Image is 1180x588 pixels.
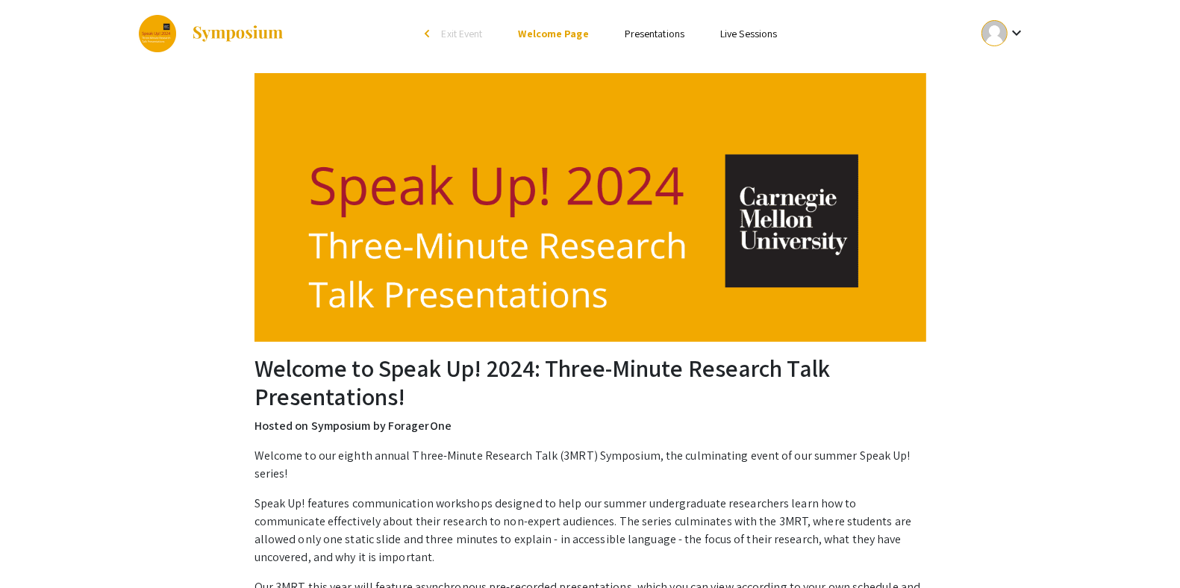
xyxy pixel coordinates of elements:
p: Welcome to our eighth annual Three-Minute Research Talk (3MRT) Symposium, the culminating event o... [255,447,926,483]
img: Speak Up! 2024: Three-Minute Research Talk Presentations [139,15,176,52]
img: Speak Up! 2024: Three-Minute Research Talk Presentations [255,73,926,342]
p: Hosted on Symposium by ForagerOne [255,417,926,435]
mat-icon: Expand account dropdown [1008,24,1026,42]
span: Exit Event [442,27,483,40]
p: Speak Up! features communication workshops designed to help our summer undergraduate researchers ... [255,495,926,566]
button: Expand account dropdown [966,16,1041,50]
a: Presentations [625,27,684,40]
div: arrow_back_ios [425,29,434,38]
a: Speak Up! 2024: Three-Minute Research Talk Presentations [139,15,284,52]
img: Symposium by ForagerOne [191,25,284,43]
iframe: Chat [11,521,63,577]
h2: Welcome to Speak Up! 2024: Three-Minute Research Talk Presentations! [255,354,926,411]
a: Live Sessions [720,27,777,40]
a: Welcome Page [519,27,589,40]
